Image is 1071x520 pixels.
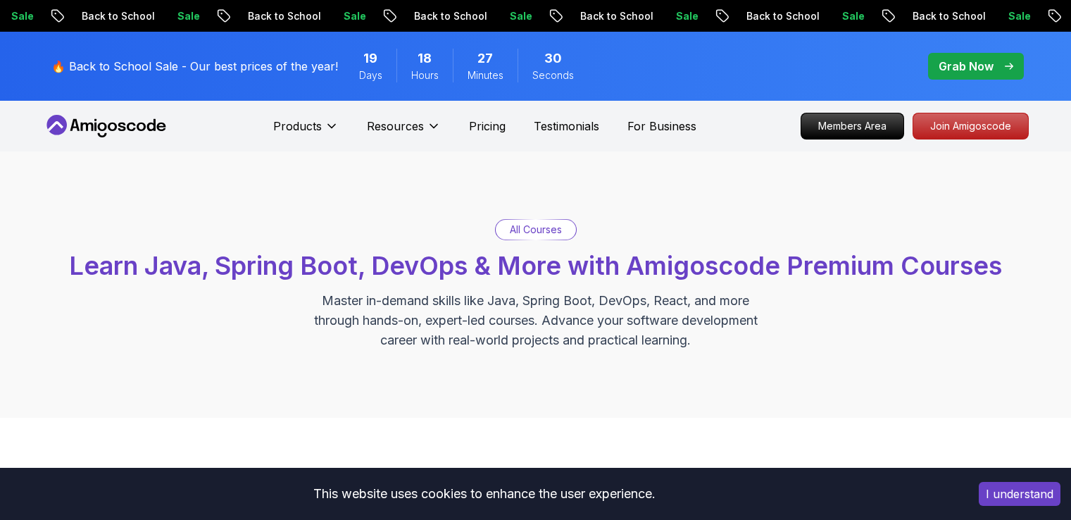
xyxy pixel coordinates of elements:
[544,49,562,68] span: 30 Seconds
[734,9,830,23] p: Back to School
[801,113,903,139] p: Members Area
[11,478,958,509] div: This website uses cookies to enhance the user experience.
[913,113,1028,139] p: Join Amigoscode
[469,118,506,135] a: Pricing
[367,118,441,146] button: Resources
[568,9,664,23] p: Back to School
[299,291,772,350] p: Master in-demand skills like Java, Spring Boot, DevOps, React, and more through hands-on, expert-...
[477,49,493,68] span: 27 Minutes
[664,9,709,23] p: Sale
[418,49,432,68] span: 18 Hours
[468,68,503,82] span: Minutes
[70,9,165,23] p: Back to School
[532,68,574,82] span: Seconds
[901,9,996,23] p: Back to School
[534,118,599,135] a: Testimonials
[359,68,382,82] span: Days
[801,113,904,140] a: Members Area
[332,9,377,23] p: Sale
[510,223,562,237] p: All Courses
[236,9,332,23] p: Back to School
[273,118,339,146] button: Products
[913,113,1029,140] a: Join Amigoscode
[273,118,322,135] p: Products
[996,9,1041,23] p: Sale
[363,49,377,68] span: 19 Days
[939,58,994,75] p: Grab Now
[979,482,1060,506] button: Accept cookies
[627,118,696,135] a: For Business
[367,118,424,135] p: Resources
[69,250,1002,281] span: Learn Java, Spring Boot, DevOps & More with Amigoscode Premium Courses
[411,68,439,82] span: Hours
[498,9,543,23] p: Sale
[165,9,211,23] p: Sale
[830,9,875,23] p: Sale
[51,58,338,75] p: 🔥 Back to School Sale - Our best prices of the year!
[402,9,498,23] p: Back to School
